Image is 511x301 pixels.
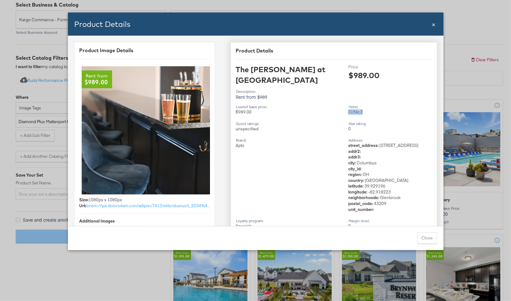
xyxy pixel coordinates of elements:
[348,189,367,195] strong: longitude :
[348,143,418,148] span: [STREET_ADDRESS]
[348,206,374,212] strong: unit_number :
[348,177,364,183] strong: country :
[236,143,344,148] div: Apts
[348,160,356,166] strong: city :
[417,233,437,244] button: Close
[348,189,391,195] span: -82.918223
[236,223,344,229] div: Specials
[348,109,432,115] div: 015llc3
[348,64,432,70] div: Price
[236,89,432,94] div: Description:
[236,121,344,126] div: Guest ratings :
[348,121,432,126] div: Star rating :
[348,172,362,177] strong: region :
[348,166,361,171] strong: city_id :
[432,20,436,29] div: Close
[236,126,344,132] div: unspecified
[236,138,344,143] div: Brand :
[348,160,377,166] span: Columbus
[348,105,432,109] div: Hotel :
[348,70,432,80] div: $989.00
[74,19,130,29] span: Product Details
[348,183,386,189] span: 39.929196
[236,105,344,109] div: Lowest base price :
[348,148,361,154] strong: addr2 :
[348,201,373,206] strong: postal_code :
[236,109,344,115] div: $989.00
[79,203,86,209] div: Url:
[236,64,344,86] div: The [PERSON_NAME] at [GEOGRAPHIC_DATA]
[348,138,432,143] div: Address :
[348,126,432,132] div: 0
[348,201,386,206] span: 43209
[348,195,379,200] strong: neighborhoods :
[348,195,401,200] span: Glenbrook
[348,172,369,177] span: OH
[348,219,432,223] div: Margin level :
[236,47,432,54] div: Product Details
[236,94,432,100] p: Rent from $989
[432,20,436,28] span: ×
[68,13,443,250] div: Product card
[236,219,344,223] div: Loyalty program :
[79,47,210,54] div: Product Image Details
[348,177,408,183] span: [GEOGRAPHIC_DATA]
[348,154,361,160] strong: addr3 :
[348,223,432,229] div: 0
[79,197,89,203] div: Size:
[89,197,122,203] span: 1080px x 1080px
[348,143,379,148] strong: street_address :
[348,183,364,189] strong: latitude :
[79,218,210,224] div: Additional Images
[86,203,210,209] a: lorem://ips.dolorsitam.con/adipisc7413/elits/doeius/t_2034%4In_8753%1Ut_laboreet%7Dol_mag:ali/e_a...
